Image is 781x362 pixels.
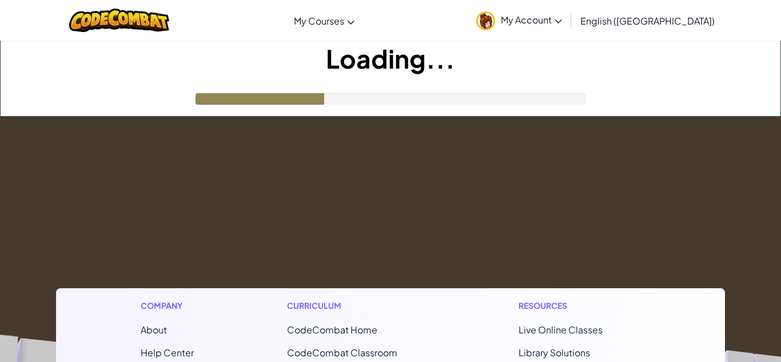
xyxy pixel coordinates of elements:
[580,15,715,27] span: English ([GEOGRAPHIC_DATA])
[471,2,568,38] a: My Account
[519,347,590,359] a: Library Solutions
[476,11,495,30] img: avatar
[575,5,720,36] a: English ([GEOGRAPHIC_DATA])
[294,15,344,27] span: My Courses
[287,347,397,359] a: CodeCombat Classroom
[501,14,562,26] span: My Account
[69,9,169,32] img: CodeCombat logo
[1,41,780,76] h1: Loading...
[288,5,360,36] a: My Courses
[519,324,603,336] a: Live Online Classes
[287,300,425,312] h1: Curriculum
[287,324,377,336] span: CodeCombat Home
[141,347,194,359] a: Help Center
[141,324,167,336] a: About
[141,300,194,312] h1: Company
[519,300,640,312] h1: Resources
